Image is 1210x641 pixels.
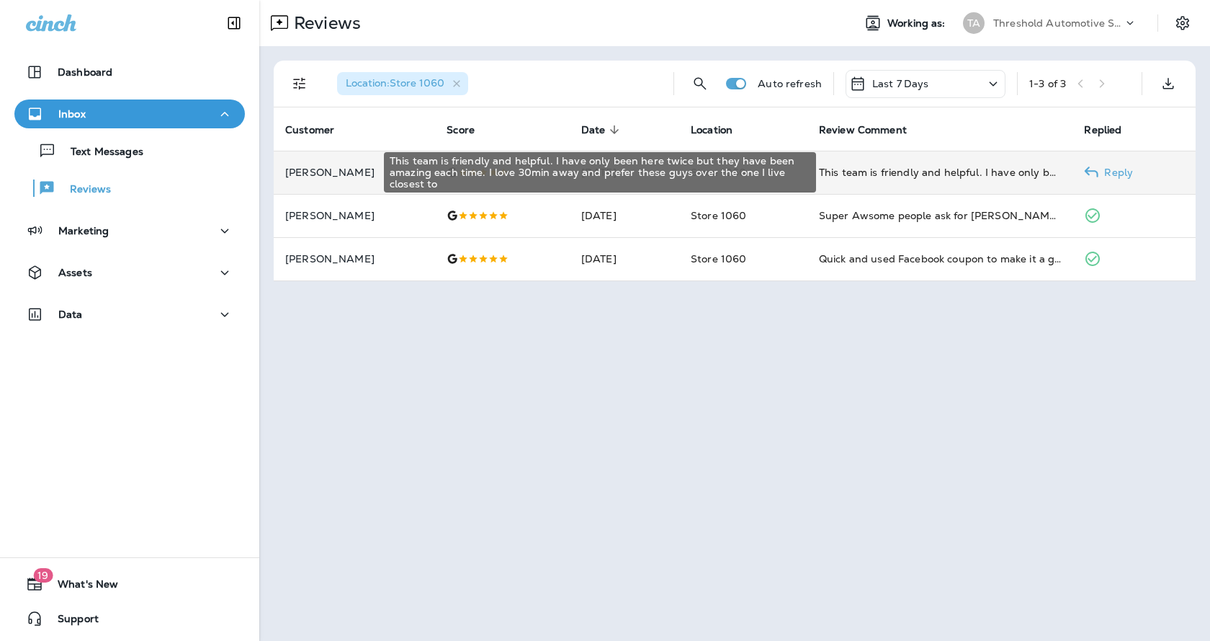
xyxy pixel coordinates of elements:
span: Support [43,613,99,630]
span: Location [691,123,751,136]
p: [PERSON_NAME] [285,210,423,221]
td: [DATE] [570,237,679,280]
div: 1 - 3 of 3 [1029,78,1066,89]
span: Review Comment [819,123,926,136]
button: Filters [285,69,314,98]
span: Location : Store 1060 [346,76,444,89]
button: Assets [14,258,245,287]
div: Quick and used Facebook coupon to make it a great price! [819,252,1062,266]
div: This team is friendly and helpful. I have only been here twice but they have been amazing each ti... [384,152,816,193]
button: Dashboard [14,58,245,87]
p: Assets [58,267,92,278]
span: Score [447,123,493,136]
p: Reviews [55,183,111,197]
p: Text Messages [56,146,143,159]
button: Support [14,604,245,633]
button: Settings [1170,10,1196,36]
p: [PERSON_NAME] [285,167,423,178]
button: Marketing [14,216,245,245]
button: Text Messages [14,136,245,166]
span: What's New [43,578,118,596]
span: Replied [1084,124,1121,136]
button: Reviews [14,173,245,203]
button: Collapse Sidebar [214,9,254,37]
p: Reply [1098,167,1133,178]
span: Customer [285,124,334,136]
button: Export as CSV [1154,69,1183,98]
p: Data [58,309,83,320]
div: This team is friendly and helpful. I have only been here twice but they have been amazing each ti... [819,165,1062,180]
div: Super Awsome people ask for Joseph and Nick they are so amazing and treated us like kings totally... [819,208,1062,223]
span: Location [691,124,732,136]
button: Inbox [14,100,245,128]
span: Date [581,123,624,136]
button: Data [14,300,245,329]
p: Last 7 Days [872,78,929,89]
p: Auto refresh [758,78,822,89]
div: TA [963,12,985,34]
p: [PERSON_NAME] [285,253,423,265]
p: Marketing [58,225,109,236]
p: Inbox [58,108,86,120]
span: 19 [33,568,53,583]
span: Date [581,124,606,136]
button: Search Reviews [686,69,714,98]
span: Review Comment [819,124,907,136]
span: Replied [1084,123,1140,136]
div: Location:Store 1060 [337,72,468,95]
span: Store 1060 [691,252,746,265]
span: Score [447,124,475,136]
button: 19What's New [14,570,245,598]
span: Working as: [887,17,949,30]
p: Threshold Automotive Service dba Grease Monkey [993,17,1123,29]
td: [DATE] [570,194,679,237]
p: Reviews [288,12,361,34]
span: Customer [285,123,353,136]
p: Dashboard [58,66,112,78]
span: Store 1060 [691,209,746,222]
